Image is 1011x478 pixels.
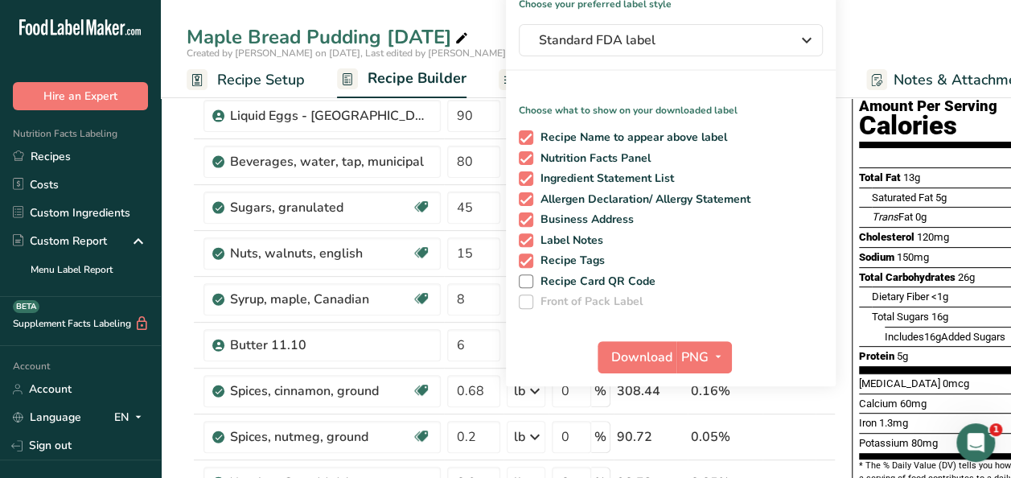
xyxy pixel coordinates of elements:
[533,151,651,166] span: Nutrition Facts Panel
[533,233,604,248] span: Label Notes
[859,437,909,449] span: Potassium
[533,130,728,145] span: Recipe Name to appear above label
[958,271,975,283] span: 26g
[859,171,901,183] span: Total Fat
[230,198,412,217] div: Sugars, granulated
[519,24,823,56] button: Standard FDA label
[935,192,947,204] span: 5g
[859,231,914,243] span: Cholesterol
[989,423,1002,436] span: 1
[859,350,894,362] span: Protein
[617,381,684,401] div: 308.44
[13,233,107,249] div: Custom Report
[911,437,938,449] span: 80mg
[539,31,780,50] span: Standard FDA label
[924,331,941,343] span: 16g
[230,336,431,355] div: Butter 11.10
[931,311,948,323] span: 16g
[230,244,412,263] div: Nuts, walnuts, english
[230,290,412,309] div: Syrup, maple, Canadian
[598,341,676,373] button: Download
[13,403,81,431] a: Language
[514,427,525,447] div: lb
[533,274,656,289] span: Recipe Card QR Code
[337,60,466,99] a: Recipe Builder
[872,211,913,223] span: Fat
[230,152,431,171] div: Beverages, water, tap, municipal
[611,348,672,367] span: Download
[533,171,675,186] span: Ingredient Statement List
[859,417,877,429] span: Iron
[217,69,305,91] span: Recipe Setup
[681,348,709,367] span: PNG
[859,99,997,114] div: Amount Per Serving
[872,291,929,303] span: Dietary Fiber
[691,427,759,447] div: 0.05%
[879,417,908,429] span: 1.3mg
[956,423,995,462] iframe: Intercom live chat
[533,253,606,268] span: Recipe Tags
[917,231,949,243] span: 120mg
[903,171,920,183] span: 13g
[187,62,305,98] a: Recipe Setup
[897,350,908,362] span: 5g
[499,62,637,98] a: Customize Label
[915,211,927,223] span: 0g
[230,106,431,126] div: Liquid Eggs - [GEOGRAPHIC_DATA] 11.16
[533,192,751,207] span: Allergen Declaration/ Allergy Statement
[676,341,732,373] button: PNG
[859,377,940,389] span: [MEDICAL_DATA]
[506,90,836,117] p: Choose what to show on your downloaded label
[230,381,412,401] div: Spices, cinnamon, ground
[13,300,39,313] div: BETA
[691,381,759,401] div: 0.16%
[859,114,997,138] div: Calories
[943,377,969,389] span: 0mcg
[533,295,643,309] span: Front of Pack Label
[187,47,553,60] span: Created by [PERSON_NAME] on [DATE], Last edited by [PERSON_NAME] on [DATE]
[872,211,898,223] i: Trans
[872,311,929,323] span: Total Sugars
[13,82,148,110] button: Hire an Expert
[187,23,471,52] div: Maple Bread Pudding [DATE]
[872,192,933,204] span: Saturated Fat
[900,398,927,410] span: 60mg
[533,212,635,227] span: Business Address
[859,271,956,283] span: Total Carbohydrates
[859,398,898,410] span: Calcium
[368,68,466,89] span: Recipe Builder
[885,331,1005,343] span: Includes Added Sugars
[897,251,929,263] span: 150mg
[514,381,525,401] div: lb
[931,291,948,303] span: <1g
[114,408,148,427] div: EN
[617,427,684,447] div: 90.72
[230,427,412,447] div: Spices, nutmeg, ground
[859,251,894,263] span: Sodium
